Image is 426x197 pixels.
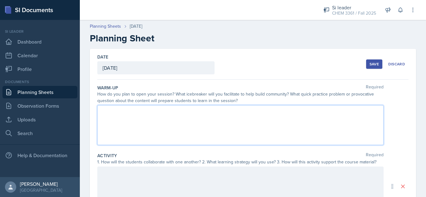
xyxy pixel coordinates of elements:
div: Save [370,62,379,67]
div: How do you plan to open your session? What icebreaker will you facilitate to help build community... [97,91,384,104]
a: Dashboard [2,35,77,48]
a: Planning Sheets [90,23,121,30]
div: [PERSON_NAME] [20,181,62,187]
div: [DATE] [130,23,142,30]
div: Discard [388,62,405,67]
label: Activity [97,152,117,159]
span: Required [366,152,384,159]
div: Documents [2,79,77,85]
a: Observation Forms [2,100,77,112]
button: Save [366,59,382,69]
a: Planning Sheets [2,86,77,98]
a: Calendar [2,49,77,62]
a: Profile [2,63,77,75]
div: [GEOGRAPHIC_DATA] [20,187,62,193]
div: Help & Documentation [2,149,77,162]
div: Si leader [332,4,376,11]
div: Si leader [2,29,77,34]
div: 1. How will the students collaborate with one another? 2. What learning strategy will you use? 3.... [97,159,384,165]
a: Search [2,127,77,139]
label: Warm-Up [97,85,118,91]
label: Date [97,54,108,60]
a: Uploads [2,113,77,126]
button: Discard [385,59,409,69]
div: CHEM 3361 / Fall 2025 [332,10,376,16]
span: Required [366,85,384,91]
h2: Planning Sheet [90,33,416,44]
